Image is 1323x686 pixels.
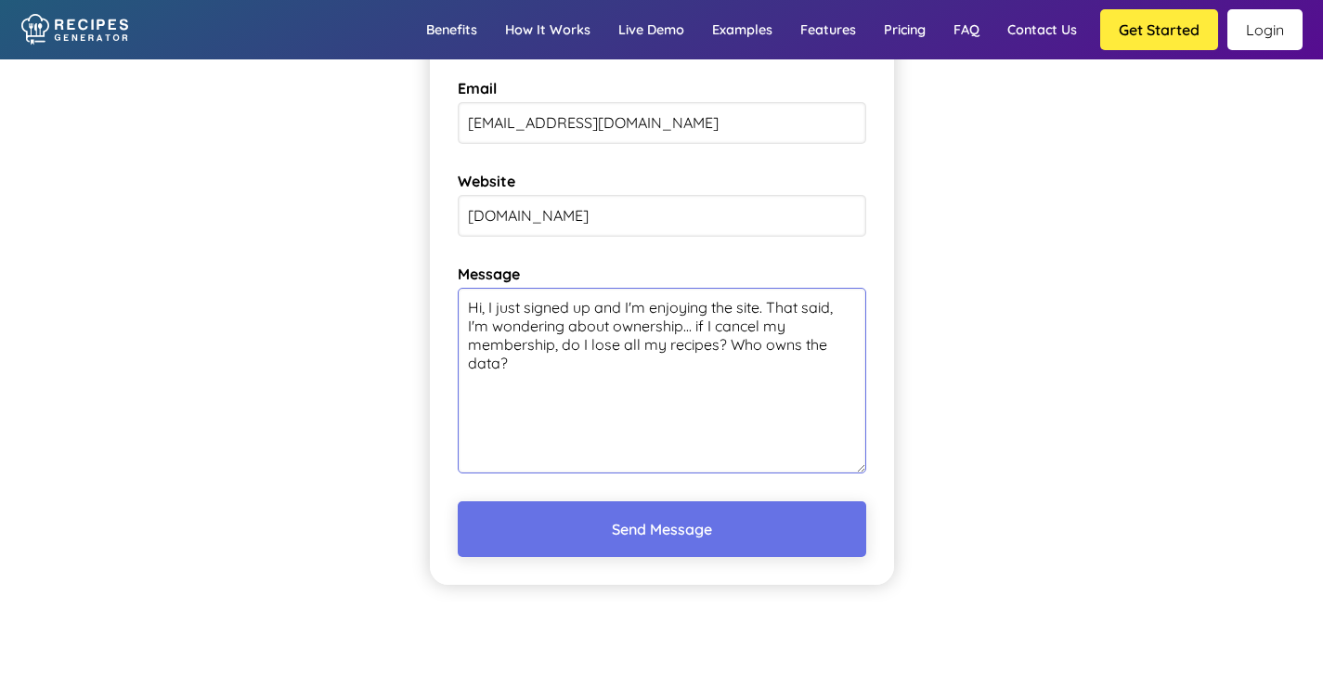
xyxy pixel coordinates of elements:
span: Message [458,265,866,283]
a: Pricing [870,3,940,57]
button: Get Started [1100,9,1218,50]
input: Email [458,102,866,144]
a: FAQ [940,3,993,57]
a: How it works [491,3,604,57]
textarea: Message [458,288,866,473]
span: Website [458,172,866,190]
input: Website [458,195,866,237]
a: Features [786,3,870,57]
a: Live demo [604,3,698,57]
button: Send Message [458,501,866,557]
a: Contact us [993,3,1091,57]
a: Benefits [412,3,491,57]
a: Examples [698,3,786,57]
a: Login [1227,9,1303,50]
span: Email [458,79,866,97]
